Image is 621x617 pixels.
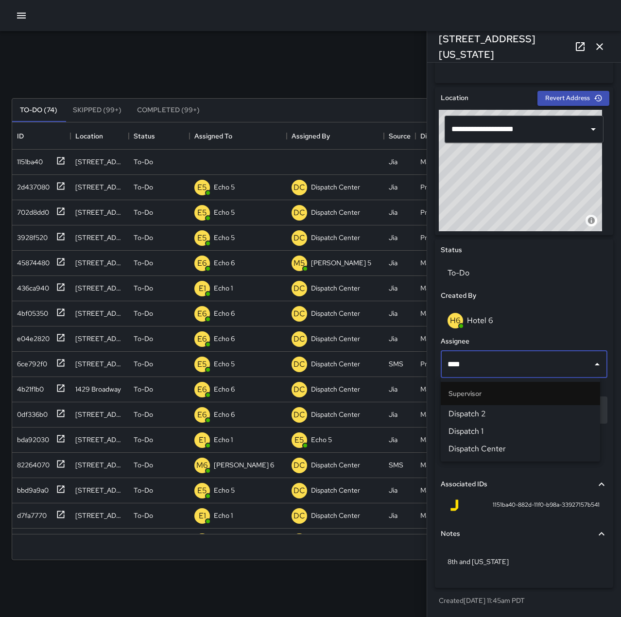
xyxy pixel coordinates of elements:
[293,359,305,370] p: DC
[75,122,103,150] div: Location
[199,283,206,294] p: E1
[134,258,153,268] p: To-Do
[389,384,397,394] div: Jia
[448,426,592,437] span: Dispatch 1
[197,308,207,320] p: E6
[420,283,460,293] div: Maintenance
[13,355,47,369] div: 6ce792f0
[13,380,44,394] div: 4b21f1b0
[293,510,305,522] p: DC
[389,122,411,150] div: Source
[389,485,397,495] div: Jia
[311,359,360,369] p: Dispatch Center
[389,182,397,192] div: Jia
[134,233,153,242] p: To-Do
[194,122,232,150] div: Assigned To
[197,384,207,395] p: E6
[13,229,48,242] div: 3928f520
[389,359,403,369] div: SMS
[75,460,124,470] div: 1441 Franklin Street
[389,233,397,242] div: Jia
[75,157,124,167] div: 805 Washington Street
[75,410,124,419] div: 1644 Telegraph Avenue
[134,485,153,495] p: To-Do
[12,99,65,122] button: To-Do (74)
[75,182,124,192] div: 43 Grand Avenue
[293,409,305,421] p: DC
[214,359,235,369] p: Echo 5
[134,207,153,217] p: To-Do
[311,182,360,192] p: Dispatch Center
[75,511,124,520] div: 431 13th Street
[389,435,397,445] div: Jia
[420,485,460,495] div: Maintenance
[65,99,129,122] button: Skipped (99+)
[214,435,233,445] p: Echo 1
[17,122,24,150] div: ID
[311,283,360,293] p: Dispatch Center
[134,283,153,293] p: To-Do
[13,305,48,318] div: 4bf05350
[293,232,305,244] p: DC
[129,99,207,122] button: Completed (99+)
[214,485,235,495] p: Echo 5
[420,384,460,394] div: Maintenance
[214,308,235,318] p: Echo 6
[293,207,305,219] p: DC
[389,258,397,268] div: Jia
[197,257,207,269] p: E6
[389,308,397,318] div: Jia
[311,334,360,343] p: Dispatch Center
[389,460,403,470] div: SMS
[389,334,397,343] div: Jia
[311,485,360,495] p: Dispatch Center
[389,511,397,520] div: Jia
[75,258,124,268] div: 2412 Broadway
[197,409,207,421] p: E6
[197,485,207,497] p: E5
[13,279,49,293] div: 436ca940
[13,431,49,445] div: bda92030
[420,258,460,268] div: Maintenance
[214,207,235,217] p: Echo 5
[75,485,124,495] div: 150 Frank H. Ogawa Plaza
[75,384,121,394] div: 1429 Broadway
[420,511,460,520] div: Maintenance
[214,384,235,394] p: Echo 6
[196,460,208,471] p: M6
[13,456,50,470] div: 82264070
[70,122,129,150] div: Location
[293,182,305,193] p: DC
[420,359,471,369] div: Pressure Washing
[134,122,155,150] div: Status
[12,122,70,150] div: ID
[214,334,235,343] p: Echo 6
[389,157,397,167] div: Jia
[134,359,153,369] p: To-Do
[311,258,371,268] p: [PERSON_NAME] 5
[13,153,43,167] div: 1151ba40
[420,410,460,419] div: Maintenance
[13,204,49,217] div: 702d8dd0
[293,257,305,269] p: M5
[199,510,206,522] p: E1
[293,384,305,395] p: DC
[311,308,360,318] p: Dispatch Center
[293,333,305,345] p: DC
[197,359,207,370] p: E5
[311,207,360,217] p: Dispatch Center
[129,122,190,150] div: Status
[134,460,153,470] p: To-Do
[134,410,153,419] p: To-Do
[292,122,330,150] div: Assigned By
[311,460,360,470] p: Dispatch Center
[420,460,460,470] div: Maintenance
[311,384,360,394] p: Dispatch Center
[197,232,207,244] p: E5
[293,460,305,471] p: DC
[13,507,47,520] div: d7fa7770
[197,182,207,193] p: E5
[75,435,124,445] div: 431 13th Street
[287,122,384,150] div: Assigned By
[311,435,332,445] p: Echo 5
